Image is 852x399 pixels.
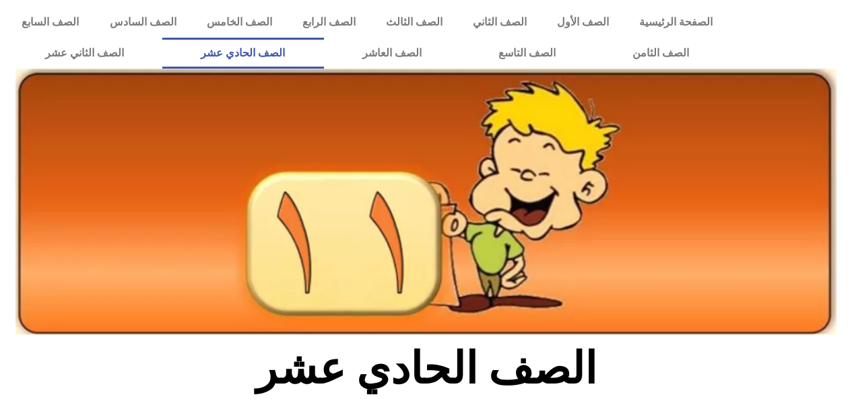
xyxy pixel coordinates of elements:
[94,7,191,38] a: الصف السادس
[594,38,727,69] a: الصف الثامن
[624,7,727,38] a: الصفحة الرئيسية
[324,38,460,69] a: الصف العاشر
[162,38,323,69] a: الصف الحادي عشر
[191,7,287,38] a: الصف الخامس
[542,7,624,38] a: الصف الأول
[460,38,594,69] a: الصف التاسع
[7,38,162,69] a: الصف الثاني عشر
[287,7,370,38] a: الصف الرابع
[203,342,649,395] h2: الصف الحادي عشر
[370,7,457,38] a: الصف الثالث
[457,7,542,38] a: الصف الثاني
[7,7,94,38] a: الصف السابع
